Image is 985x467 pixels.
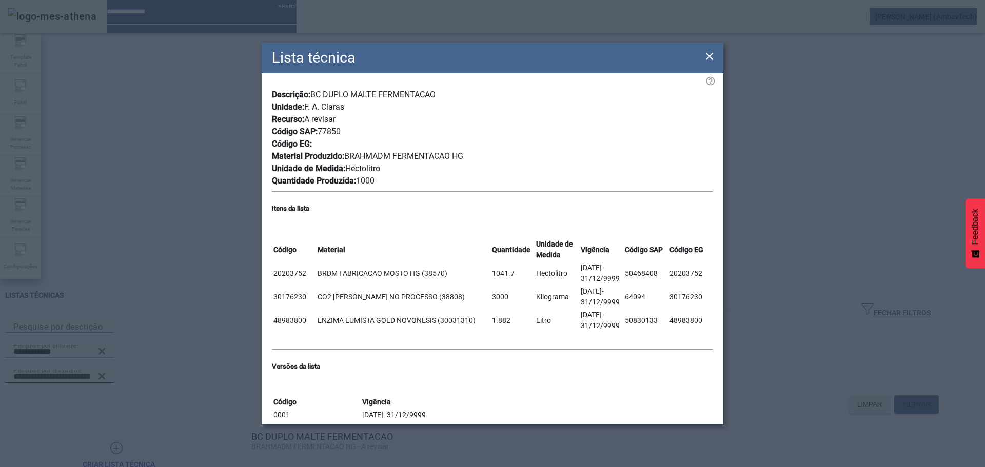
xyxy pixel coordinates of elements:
td: [DATE] [580,262,623,285]
h5: Versões da lista [272,361,713,372]
td: Kilograma [536,286,579,308]
td: [DATE] [580,286,623,308]
th: Unidade de Medida [536,238,579,261]
h2: Lista técnica [272,47,356,69]
span: Unidade: [272,102,304,112]
span: Feedback [971,209,980,245]
td: 20203752 [669,262,712,285]
span: - 31/12/9999 [383,411,426,419]
td: 64094 [624,286,667,308]
th: Código [273,238,316,261]
th: Quantidade [491,238,535,261]
button: Feedback - Mostrar pesquisa [966,198,985,268]
span: Código EG: [272,139,312,149]
td: 0001 [273,409,361,421]
th: Vigência [362,396,712,408]
span: A revisar [304,114,336,124]
td: BRDM FABRICACAO MOSTO HG (38570) [317,262,490,285]
td: 50468408 [624,262,667,285]
span: Recurso: [272,114,304,124]
td: 48983800 [273,309,316,332]
span: F. A. Claras [304,102,344,112]
th: Código EG [669,238,712,261]
td: [DATE] [362,409,712,421]
td: 20203752 [273,262,316,285]
span: BRAHMADM FERMENTACAO HG [344,151,463,161]
th: Código [273,396,361,408]
span: Material Produzido: [272,151,344,161]
h5: Itens da lista [272,204,713,214]
td: CO2 [PERSON_NAME] NO PROCESSO (38808) [317,286,490,308]
td: 1041.7 [491,262,535,285]
span: Descrição: [272,90,310,99]
span: Quantidade Produzida: [272,176,356,186]
span: BC DUPLO MALTE FERMENTACAO [310,90,436,99]
td: 48983800 [669,309,712,332]
td: 50830133 [624,309,667,332]
td: 3000 [491,286,535,308]
td: 30176230 [669,286,712,308]
th: Código SAP [624,238,667,261]
td: 30176230 [273,286,316,308]
th: Vigência [580,238,623,261]
td: 1.882 [491,309,535,332]
th: Material [317,238,490,261]
span: 77850 [318,127,341,136]
td: Hectolitro [536,262,579,285]
td: [DATE] [580,309,623,332]
span: Código SAP: [272,127,318,136]
td: Litro [536,309,579,332]
td: ENZIMA LUMISTA GOLD NOVONESIS (30031310) [317,309,490,332]
span: Hectolitro [345,164,380,173]
span: 1000 [356,176,375,186]
span: Unidade de Medida: [272,164,345,173]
